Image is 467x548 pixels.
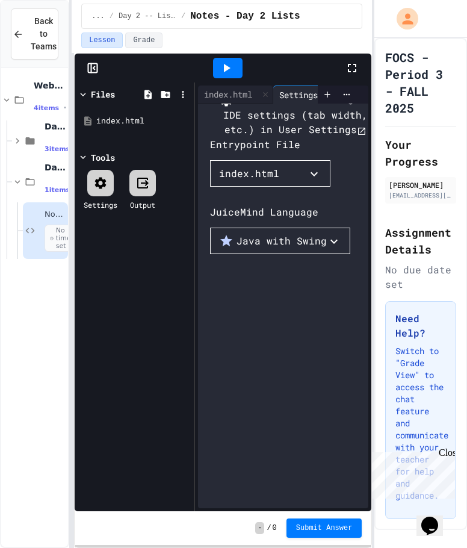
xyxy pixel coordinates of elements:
div: JuiceMind Language [210,205,318,219]
span: 3 items [45,145,70,153]
div: index.html [198,86,273,104]
div: Java with Swing [219,234,327,248]
div: Chat with us now!Close [5,5,83,76]
span: / [181,11,185,21]
button: Java with Swing [210,228,350,254]
div: index.html [96,115,190,127]
button: Grade [125,33,162,48]
h2: Assignment Details [385,224,456,258]
span: Back to Teams [31,15,57,53]
span: Submit Answer [296,523,353,533]
span: Day1 -- My First Page [45,121,66,132]
div: No due date set [385,263,456,291]
iframe: chat widget [416,500,455,536]
button: index.html [210,160,330,187]
div: My Account [384,5,421,33]
span: - [255,522,264,534]
p: Switch to "Grade View" to access the chat feature and communicate with your teacher for help and ... [395,345,446,502]
button: Submit Answer [286,518,362,538]
span: Day 2 -- Lists Plus... [119,11,176,21]
span: Day 2 -- Lists Plus... [45,162,66,173]
span: 4 items [34,104,59,112]
div: Files [91,88,115,101]
span: • [64,103,66,113]
span: Notes - Day 2 Lists [190,9,300,23]
h3: Need Help? [395,311,446,340]
div: Settings [273,86,339,104]
iframe: chat widget [367,447,455,499]
button: Lesson [81,33,123,48]
span: Web Pages [34,80,66,91]
div: index.html [219,166,279,181]
h1: FOCS - Period 3 - FALL 2025 [385,49,456,116]
span: / [110,11,114,21]
span: No time set [45,225,80,252]
span: ... [91,11,105,21]
div: [EMAIL_ADDRESS][DOMAIN_NAME] [389,191,453,200]
div: Tools [91,151,115,164]
span: / [267,523,271,533]
span: 1 items [45,186,70,194]
div: [PERSON_NAME] [389,179,453,190]
h2: Your Progress [385,136,456,170]
div: Settings [273,89,324,101]
div: Settings [84,199,117,210]
div: Output [130,199,155,210]
span: Notes - Day 2 Lists [45,210,66,220]
button: Back to Teams [11,8,58,60]
span: 0 [273,523,277,533]
div: index.html [198,88,258,101]
button: Click here to configure IDE settings (tab width, etc.) in User Settings [210,92,380,137]
div: Entrypoint File [210,137,300,152]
